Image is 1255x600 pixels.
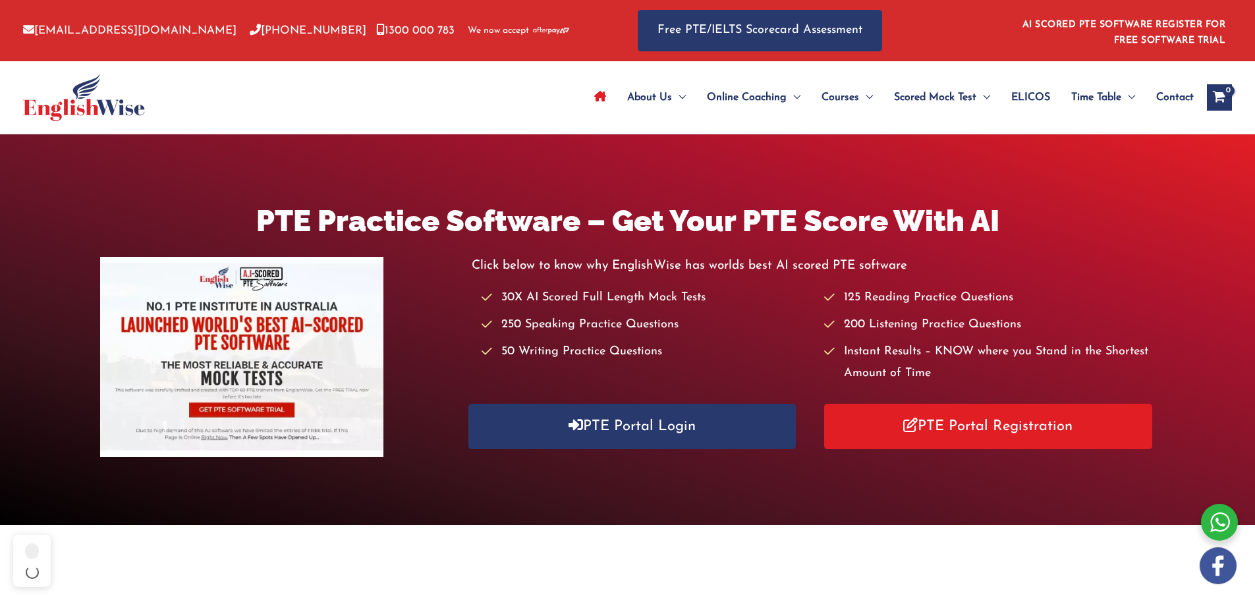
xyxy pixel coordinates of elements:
span: Scored Mock Test [894,74,976,121]
a: Contact [1146,74,1194,121]
li: 200 Listening Practice Questions [824,314,1154,336]
a: PTE Portal Registration [824,404,1152,449]
a: ELICOS [1001,74,1061,121]
li: 250 Speaking Practice Questions [482,314,812,336]
a: [EMAIL_ADDRESS][DOMAIN_NAME] [23,25,237,36]
span: Menu Toggle [976,74,990,121]
a: Free PTE/IELTS Scorecard Assessment [638,10,882,51]
a: AI SCORED PTE SOFTWARE REGISTER FOR FREE SOFTWARE TRIAL [1022,20,1226,45]
span: Menu Toggle [672,74,686,121]
img: pte-institute-main [100,257,383,457]
aside: Header Widget 1 [1015,9,1232,52]
a: Time TableMenu Toggle [1061,74,1146,121]
span: Menu Toggle [787,74,800,121]
li: 30X AI Scored Full Length Mock Tests [482,287,812,309]
nav: Site Navigation: Main Menu [584,74,1194,121]
span: Menu Toggle [859,74,873,121]
a: PTE Portal Login [468,404,796,449]
span: Menu Toggle [1121,74,1135,121]
span: Online Coaching [707,74,787,121]
a: Scored Mock TestMenu Toggle [883,74,1001,121]
h1: PTE Practice Software – Get Your PTE Score With AI [100,200,1154,242]
a: About UsMenu Toggle [617,74,696,121]
a: Online CoachingMenu Toggle [696,74,811,121]
span: ELICOS [1011,74,1050,121]
a: CoursesMenu Toggle [811,74,883,121]
a: 1300 000 783 [376,25,455,36]
span: Courses [822,74,859,121]
p: Click below to know why EnglishWise has worlds best AI scored PTE software [472,255,1155,277]
img: white-facebook.png [1200,547,1237,584]
span: About Us [627,74,672,121]
li: 50 Writing Practice Questions [482,341,812,363]
img: cropped-ew-logo [23,74,145,121]
span: We now accept [468,24,529,38]
a: View Shopping Cart, empty [1207,84,1232,111]
li: 125 Reading Practice Questions [824,287,1154,309]
span: Contact [1156,74,1194,121]
img: Afterpay-Logo [533,27,569,34]
li: Instant Results – KNOW where you Stand in the Shortest Amount of Time [824,341,1154,385]
span: Time Table [1071,74,1121,121]
a: [PHONE_NUMBER] [250,25,366,36]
